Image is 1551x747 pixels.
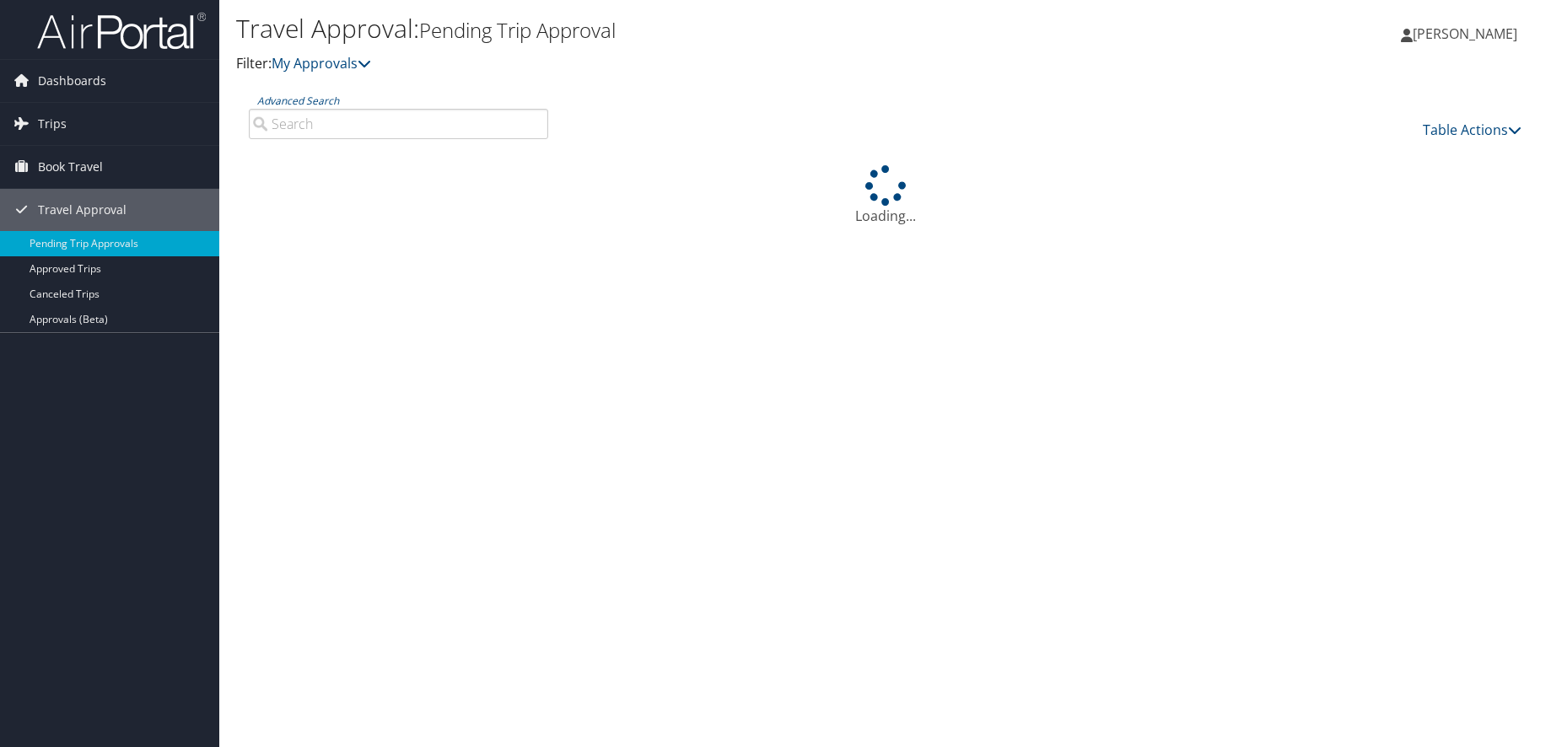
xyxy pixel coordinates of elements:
a: [PERSON_NAME] [1401,8,1534,59]
span: Dashboards [38,60,106,102]
div: Loading... [236,165,1534,226]
p: Filter: [236,53,1101,75]
small: Pending Trip Approval [419,16,616,44]
span: [PERSON_NAME] [1413,24,1517,43]
a: Advanced Search [257,94,339,108]
img: airportal-logo.png [37,11,206,51]
a: My Approvals [272,54,371,73]
span: Trips [38,103,67,145]
a: Table Actions [1423,121,1521,139]
span: Book Travel [38,146,103,188]
span: Travel Approval [38,189,127,231]
input: Advanced Search [249,109,548,139]
h1: Travel Approval: [236,11,1101,46]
